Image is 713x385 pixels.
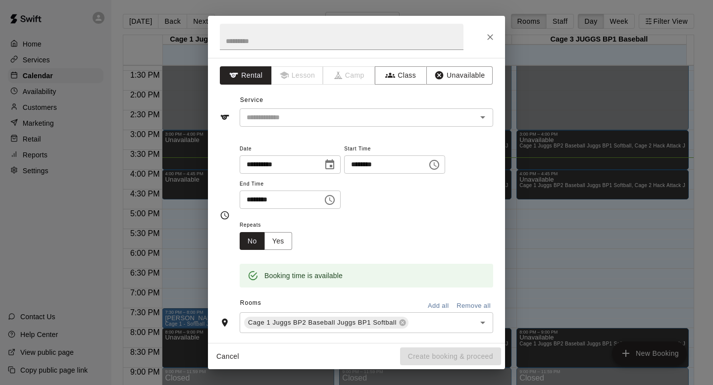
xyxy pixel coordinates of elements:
button: Remove all [454,298,493,314]
button: Open [476,110,490,124]
button: Class [375,66,427,85]
span: Start Time [344,143,445,156]
span: Notes [240,341,493,357]
svg: Service [220,112,230,122]
div: Booking time is available [264,267,343,285]
span: Cage 1 Juggs BP2 Baseball Juggs BP1 Softball [244,318,401,328]
button: Unavailable [426,66,493,85]
svg: Rooms [220,318,230,328]
button: Yes [264,232,292,250]
svg: Timing [220,210,230,220]
button: Choose time, selected time is 5:30 PM [320,190,340,210]
span: Date [240,143,341,156]
button: Add all [422,298,454,314]
span: Rooms [240,299,261,306]
span: Service [240,96,263,103]
button: Rental [220,66,272,85]
button: Close [481,28,499,46]
span: End Time [240,178,341,191]
button: Choose date, selected date is Oct 14, 2025 [320,155,340,175]
span: Repeats [240,219,300,232]
button: Open [476,316,490,330]
div: outlined button group [240,232,292,250]
div: Cage 1 Juggs BP2 Baseball Juggs BP1 Softball [244,317,408,329]
button: No [240,232,265,250]
span: Camps can only be created in the Services page [323,66,375,85]
span: Lessons must be created in the Services page first [272,66,324,85]
button: Choose time, selected time is 4:45 PM [424,155,444,175]
button: Cancel [212,347,244,366]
